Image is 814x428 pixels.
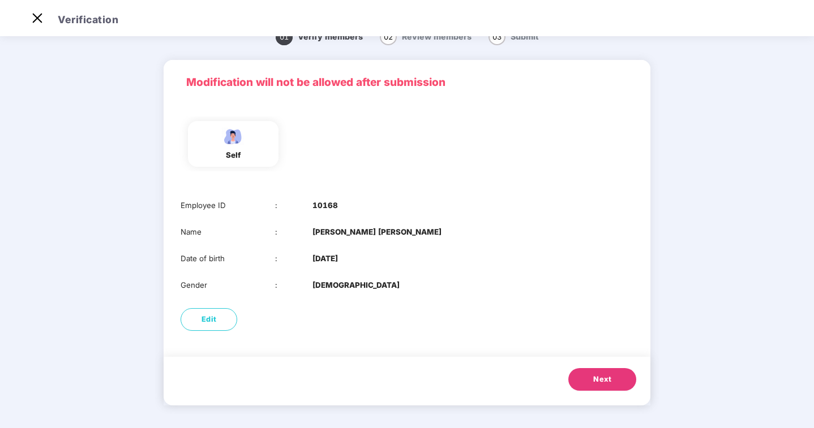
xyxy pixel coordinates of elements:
[275,226,313,238] div: :
[275,200,313,211] div: :
[181,308,237,331] button: Edit
[186,74,628,91] p: Modification will not be allowed after submission
[181,253,275,265] div: Date of birth
[489,29,505,45] span: 03
[312,253,338,265] b: [DATE]
[219,127,247,146] img: svg+xml;base64,PHN2ZyBpZD0iRW1wbG95ZWVfbWFsZSIgeG1sbnM9Imh0dHA6Ly93d3cudzMub3JnLzIwMDAvc3ZnIiB3aW...
[593,374,611,385] span: Next
[568,368,636,391] button: Next
[181,226,275,238] div: Name
[276,29,293,45] span: 01
[312,279,400,291] b: [DEMOGRAPHIC_DATA]
[380,29,397,45] span: 02
[181,200,275,211] div: Employee ID
[202,314,217,325] span: Edit
[275,253,313,265] div: :
[181,279,275,291] div: Gender
[275,279,313,291] div: :
[312,200,338,211] b: 10168
[219,149,247,161] div: self
[511,32,538,41] span: Submit
[298,32,363,41] span: Verify members
[312,226,442,238] b: [PERSON_NAME] [PERSON_NAME]
[402,32,472,41] span: Review members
